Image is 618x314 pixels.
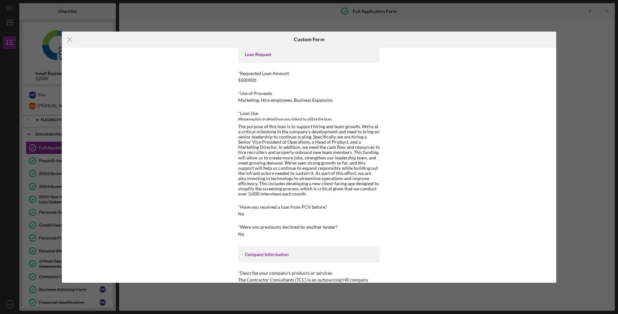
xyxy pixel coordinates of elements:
[238,91,380,96] div: *Use of Proceeds
[238,78,256,83] div: $500000
[238,71,380,76] div: *Requested Loan Amount
[238,205,380,210] div: *Have you received a loan from PCV before?
[245,252,373,257] div: Company Information
[245,52,373,57] div: Loan Request
[238,116,380,122] div: Please explain in detail how you intend to utilize the loan.
[238,232,244,237] div: No
[238,124,380,196] div: The purpose of this loan is to support hiring and team growth. We’re at a critical milestone in t...
[238,224,380,230] div: *Were you previously declined by another lender?
[238,111,380,116] div: *Loan Use
[238,98,333,103] div: Marketing, Hire employees, Business Expansion
[294,36,324,42] h6: Custom Form
[238,211,244,216] div: No
[238,271,380,276] div: *Describe your company's products or services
